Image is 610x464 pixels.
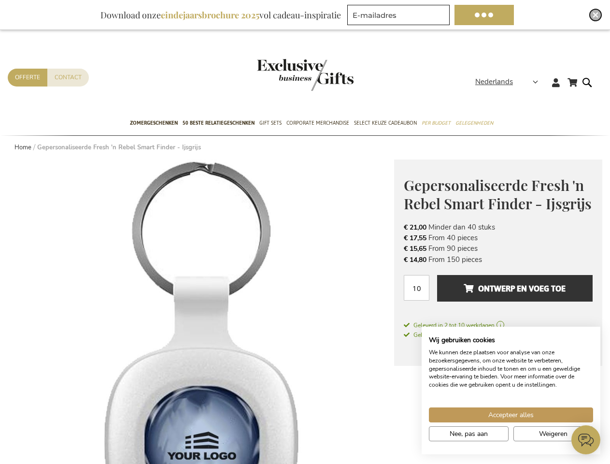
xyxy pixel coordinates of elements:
[404,243,593,254] li: From 90 pieces
[404,255,426,264] span: € 14,80
[404,330,523,339] a: Gebruik onze rechtstreekse verzendservice
[454,5,514,25] button: Brochure downloaden
[404,222,593,232] li: Minder dan 40 stuks
[593,12,598,18] img: Close
[429,336,593,345] h2: Wij gebruiken cookies
[455,118,493,128] span: Gelegenheden
[161,9,259,21] b: eindejaarsbrochure 2025
[404,275,429,301] input: Aantal
[404,175,592,214] span: Gepersonaliseerde Fresh 'n Rebel Smart Finder - Ijsgrijs
[590,9,601,21] div: Close
[488,410,534,420] span: Accepteer alles
[286,118,349,128] span: Corporate Merchandise
[429,426,509,441] button: Pas cookie voorkeuren aan
[47,69,89,87] a: Contact
[404,321,593,330] a: Geleverd in 2 tot 10 werkdagen
[513,426,593,441] button: Alle cookies weigeren
[347,5,450,25] input: E-mailadres
[347,5,453,28] form: marketing offers and promotions
[429,348,593,389] p: We kunnen deze plaatsen voor analyse van onze bezoekersgegevens, om onze website te verbeteren, g...
[429,407,593,422] button: Accepteer alle cookies
[450,429,488,439] span: Nee, pas aan
[404,331,523,339] span: Gebruik onze rechtstreekse verzendservice
[354,118,417,128] span: Select Keuze Cadeaubon
[257,59,354,91] img: Exclusive Business gifts logo
[422,118,451,128] span: Per Budget
[14,143,31,152] a: Home
[404,232,593,243] li: From 40 pieces
[404,254,593,265] li: From 150 pieces
[183,118,255,128] span: 50 beste relatiegeschenken
[539,429,567,439] span: Weigeren
[464,281,566,296] span: Ontwerp en voeg toe
[404,223,426,232] span: € 21,00
[475,76,513,87] span: Nederlands
[96,5,345,25] div: Download onze vol cadeau-inspiratie
[571,425,600,454] iframe: belco-activator-frame
[404,244,426,253] span: € 15,65
[475,76,544,87] div: Nederlands
[130,118,178,128] span: Zomergeschenken
[259,118,282,128] span: Gift Sets
[437,275,593,302] button: Ontwerp en voeg toe
[257,59,305,91] a: store logo
[404,233,426,243] span: € 17,55
[37,143,201,152] strong: Gepersonaliseerde Fresh 'n Rebel Smart Finder - Ijsgrijs
[8,69,47,87] a: Offerte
